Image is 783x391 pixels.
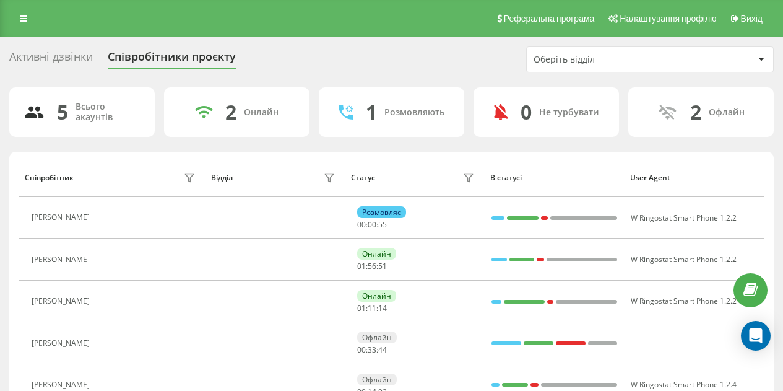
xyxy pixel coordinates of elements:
[357,262,387,271] div: : :
[630,174,758,182] div: User Agent
[620,14,716,24] span: Налаштування профілю
[384,107,444,118] div: Розмовляють
[108,50,236,69] div: Співробітники проєкту
[378,261,387,271] span: 51
[357,345,366,355] span: 00
[357,346,387,354] div: : :
[534,55,681,65] div: Оберіть відділ
[76,102,140,123] div: Всього акаунтів
[244,107,279,118] div: Онлайн
[378,345,387,355] span: 44
[631,254,737,265] span: W Ringostat Smart Phone 1.2.2
[225,100,236,124] div: 2
[368,261,376,271] span: 56
[57,100,68,124] div: 5
[366,100,377,124] div: 1
[368,303,376,314] span: 11
[357,290,396,302] div: Онлайн
[741,14,763,24] span: Вихід
[32,213,93,222] div: [PERSON_NAME]
[357,374,397,385] div: Офлайн
[368,219,376,230] span: 00
[631,379,737,390] span: W Ringostat Smart Phone 1.2.4
[368,345,376,355] span: 33
[378,219,387,230] span: 55
[211,174,233,182] div: Відділ
[357,206,406,218] div: Розмовляє
[357,261,366,271] span: 01
[32,380,93,389] div: [PERSON_NAME]
[9,50,93,69] div: Активні дзвінки
[690,100,701,124] div: 2
[521,100,532,124] div: 0
[357,332,397,343] div: Офлайн
[351,174,375,182] div: Статус
[357,221,387,229] div: : :
[709,107,745,118] div: Офлайн
[631,296,737,306] span: W Ringostat Smart Phone 1.2.2
[32,255,93,264] div: [PERSON_NAME]
[490,174,618,182] div: В статусі
[32,297,93,305] div: [PERSON_NAME]
[357,303,366,314] span: 01
[378,303,387,314] span: 14
[32,339,93,348] div: [PERSON_NAME]
[357,219,366,230] span: 00
[357,304,387,313] div: : :
[631,213,737,223] span: W Ringostat Smart Phone 1.2.2
[741,321,771,351] div: Open Intercom Messenger
[357,248,396,260] div: Онлайн
[504,14,595,24] span: Реферальна програма
[25,174,74,182] div: Співробітник
[539,107,599,118] div: Не турбувати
